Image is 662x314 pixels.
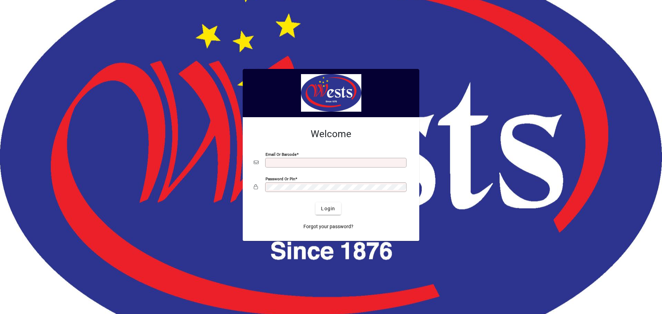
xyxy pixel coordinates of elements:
h2: Welcome [254,128,408,140]
button: Login [315,202,341,215]
span: Login [321,205,335,212]
a: Forgot your password? [301,220,356,233]
mat-label: Password or Pin [265,176,295,181]
mat-label: Email or Barcode [265,152,297,157]
span: Forgot your password? [303,223,353,230]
